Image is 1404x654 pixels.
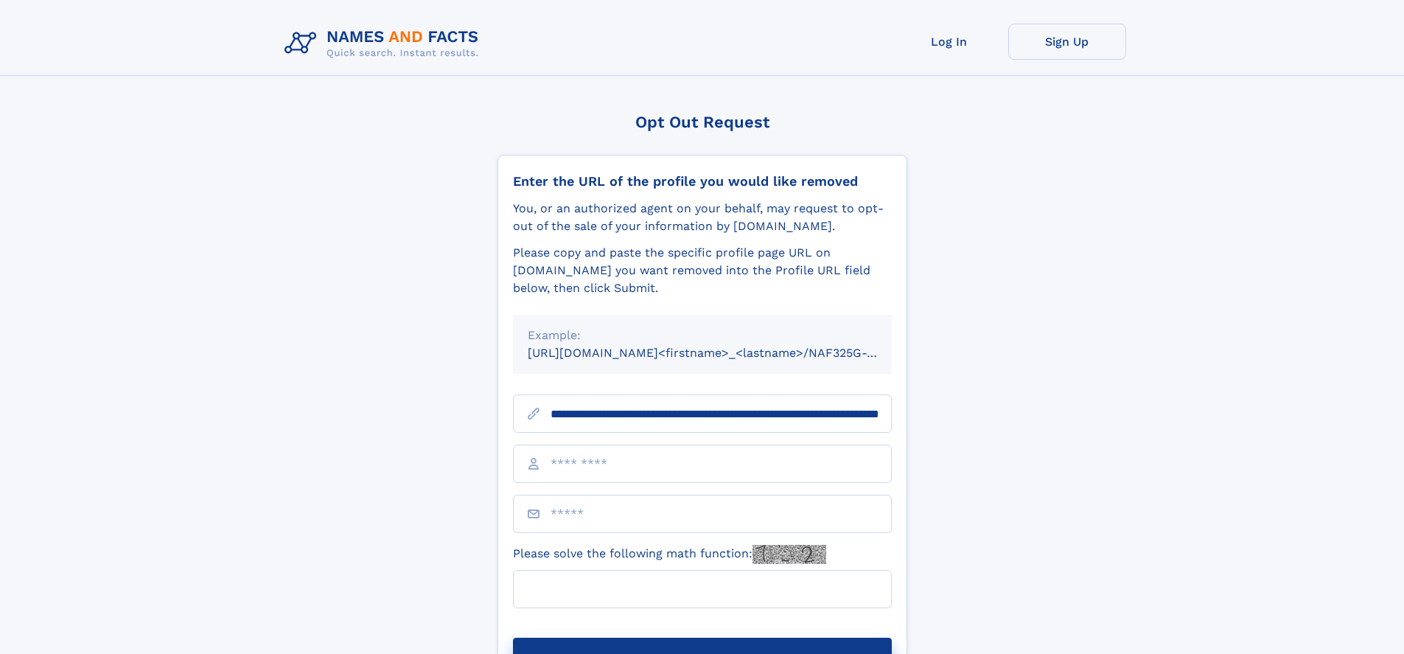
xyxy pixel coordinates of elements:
[1008,24,1126,60] a: Sign Up
[513,244,892,297] div: Please copy and paste the specific profile page URL on [DOMAIN_NAME] you want removed into the Pr...
[497,113,907,131] div: Opt Out Request
[513,545,826,564] label: Please solve the following math function:
[279,24,491,63] img: Logo Names and Facts
[513,173,892,189] div: Enter the URL of the profile you would like removed
[528,327,877,344] div: Example:
[890,24,1008,60] a: Log In
[528,346,920,360] small: [URL][DOMAIN_NAME]<firstname>_<lastname>/NAF325G-xxxxxxxx
[513,200,892,235] div: You, or an authorized agent on your behalf, may request to opt-out of the sale of your informatio...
